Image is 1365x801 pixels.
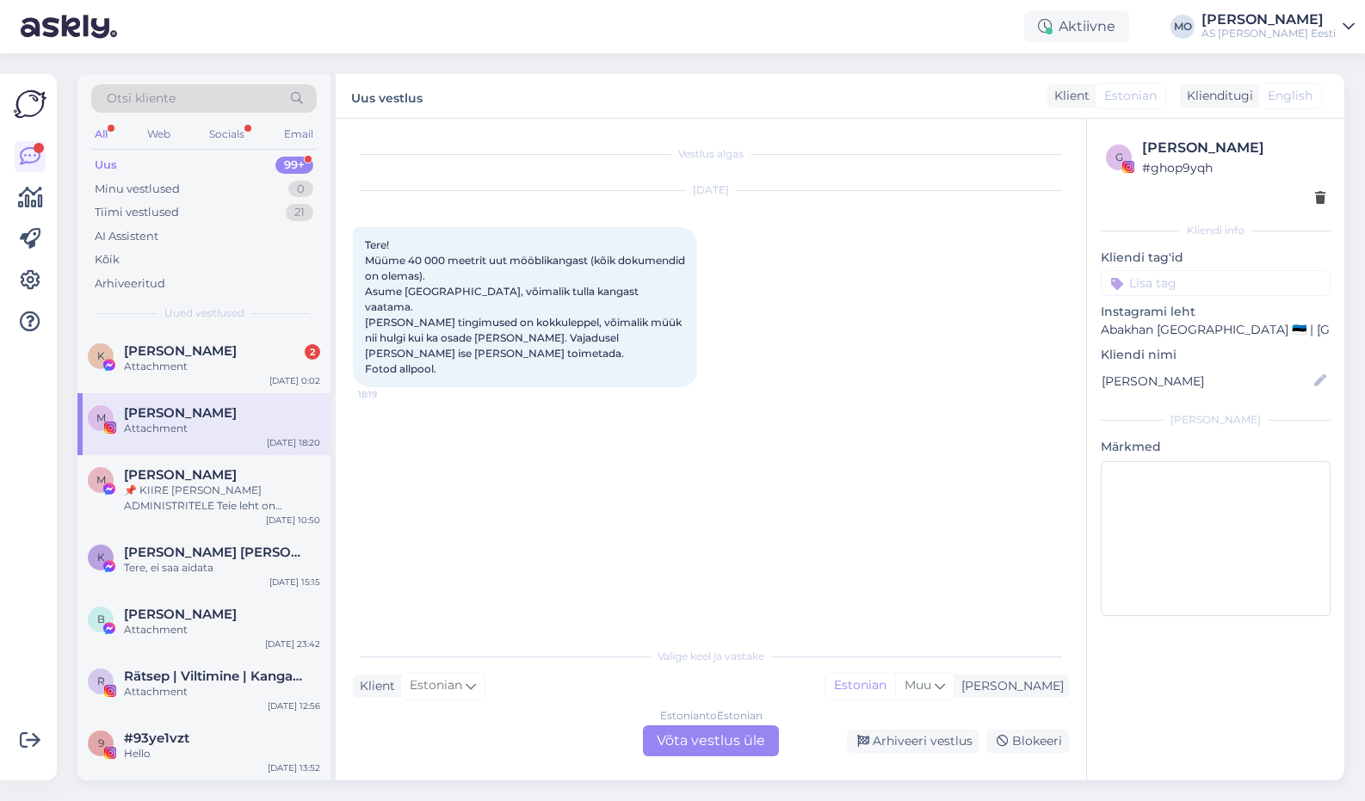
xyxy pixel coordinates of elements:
[286,204,313,221] div: 21
[164,305,244,321] span: Uued vestlused
[1101,412,1331,428] div: [PERSON_NAME]
[660,708,763,724] div: Estonian to Estonian
[358,388,423,401] span: 18:19
[847,730,979,753] div: Arhiveeri vestlus
[986,730,1069,753] div: Blokeeri
[97,613,105,625] span: В
[107,89,176,108] span: Otsi kliente
[825,673,895,699] div: Estonian
[206,123,248,145] div: Socials
[643,725,779,756] div: Võta vestlus üle
[1201,13,1355,40] a: [PERSON_NAME]AS [PERSON_NAME] Eesti
[1101,223,1331,238] div: Kliendi info
[275,157,313,174] div: 99+
[98,736,104,749] span: 9
[265,638,320,650] div: [DATE] 23:42
[95,204,179,221] div: Tiimi vestlused
[124,730,189,746] span: #93ye1vzt
[365,238,688,375] span: Tere! Müüme 40 000 meetrit uut mööblikangast (kõik dokumendid on olemas). Asume [GEOGRAPHIC_DATA]...
[1102,372,1311,391] input: Lisa nimi
[124,669,303,684] span: Rätsep | Viltimine | Kangastelgedel kudumine
[1024,11,1129,42] div: Aktiivne
[281,123,317,145] div: Email
[288,181,313,198] div: 0
[1101,346,1331,364] p: Kliendi nimi
[1268,87,1312,105] span: English
[95,251,120,268] div: Kõik
[124,607,237,622] span: Виктор Стриков
[410,676,462,695] span: Estonian
[1101,321,1331,339] p: Abakhan [GEOGRAPHIC_DATA] 🇪🇪 | [GEOGRAPHIC_DATA] 🇱🇻
[1142,138,1325,158] div: [PERSON_NAME]
[1170,15,1195,39] div: MO
[124,405,237,421] span: marat
[124,421,320,436] div: Attachment
[96,411,106,424] span: m
[97,551,105,564] span: K
[124,622,320,638] div: Attachment
[353,182,1069,198] div: [DATE]
[124,483,320,514] div: 📌 KIIRE [PERSON_NAME] ADMINISTRITELE Teie leht on rikkunud Meta kogukonna juhiseid ja reklaamipol...
[95,181,180,198] div: Minu vestlused
[954,677,1064,695] div: [PERSON_NAME]
[268,699,320,712] div: [DATE] 12:56
[1104,87,1157,105] span: Estonian
[267,436,320,449] div: [DATE] 18:20
[266,514,320,527] div: [DATE] 10:50
[124,359,320,374] div: Attachment
[1180,87,1253,105] div: Klienditugi
[1142,158,1325,177] div: # ghop9yqh
[353,146,1069,162] div: Vestlus algas
[97,349,105,362] span: K
[95,228,158,245] div: AI Assistent
[305,344,320,360] div: 2
[124,560,320,576] div: Tere, ei saa aidata
[124,467,237,483] span: Martin Eggers
[268,761,320,774] div: [DATE] 13:52
[124,746,320,761] div: Hello
[269,374,320,387] div: [DATE] 0:02
[1101,249,1331,267] p: Kliendi tag'id
[905,677,931,693] span: Muu
[95,157,117,174] div: Uus
[1115,151,1123,163] span: g
[1201,27,1336,40] div: AS [PERSON_NAME] Eesti
[1101,438,1331,456] p: Märkmed
[353,649,1069,664] div: Valige keel ja vastake
[95,275,165,293] div: Arhiveeritud
[96,473,106,486] span: M
[1101,303,1331,321] p: Instagrami leht
[124,684,320,699] div: Attachment
[124,343,237,359] span: Karin Jürisalu
[1047,87,1090,105] div: Klient
[144,123,174,145] div: Web
[353,677,395,695] div: Klient
[91,123,111,145] div: All
[1101,270,1331,296] input: Lisa tag
[97,675,105,687] span: R
[14,88,46,120] img: Askly Logo
[351,84,423,108] label: Uus vestlus
[1201,13,1336,27] div: [PERSON_NAME]
[269,576,320,588] div: [DATE] 15:15
[124,545,303,560] span: Karl Eik Rebane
